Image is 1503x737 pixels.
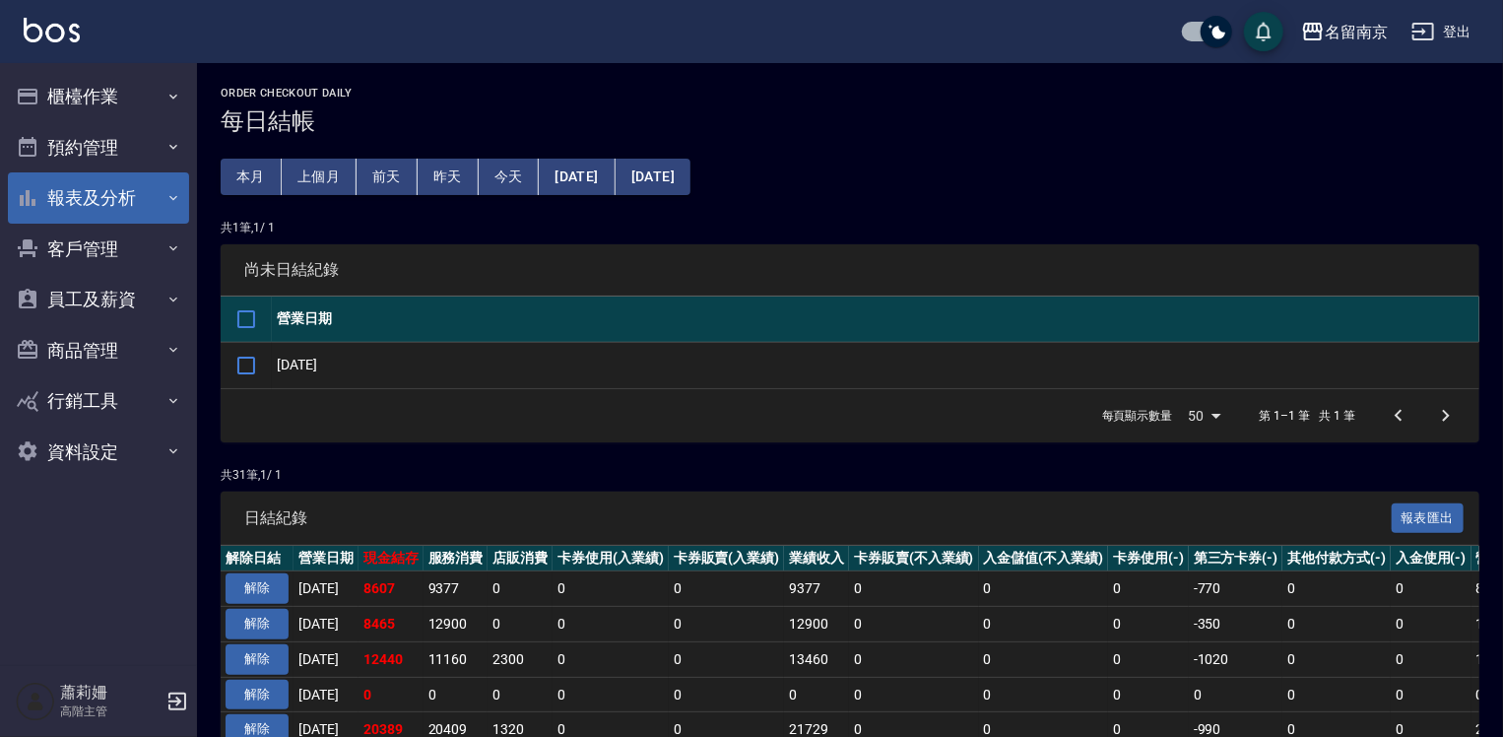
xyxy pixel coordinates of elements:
[849,546,979,571] th: 卡券販賣(不入業績)
[479,159,540,195] button: 今天
[424,641,489,677] td: 11160
[359,571,424,607] td: 8607
[616,159,690,195] button: [DATE]
[1282,571,1391,607] td: 0
[784,571,849,607] td: 9377
[1282,607,1391,642] td: 0
[221,546,294,571] th: 解除日結
[294,641,359,677] td: [DATE]
[1108,641,1189,677] td: 0
[849,607,979,642] td: 0
[1189,546,1283,571] th: 第三方卡券(-)
[424,546,489,571] th: 服務消費
[1189,677,1283,712] td: 0
[784,641,849,677] td: 13460
[424,677,489,712] td: 0
[418,159,479,195] button: 昨天
[539,159,615,195] button: [DATE]
[221,107,1479,135] h3: 每日結帳
[1108,677,1189,712] td: 0
[488,641,553,677] td: 2300
[294,571,359,607] td: [DATE]
[294,677,359,712] td: [DATE]
[8,274,189,325] button: 員工及薪資
[8,71,189,122] button: 櫃檯作業
[424,607,489,642] td: 12900
[784,546,849,571] th: 業績收入
[357,159,418,195] button: 前天
[221,87,1479,100] h2: Order checkout daily
[244,508,1392,528] span: 日結紀錄
[1282,677,1391,712] td: 0
[424,571,489,607] td: 9377
[1102,407,1173,425] p: 每頁顯示數量
[1282,546,1391,571] th: 其他付款方式(-)
[1392,503,1465,534] button: 報表匯出
[359,607,424,642] td: 8465
[849,641,979,677] td: 0
[849,571,979,607] td: 0
[669,677,785,712] td: 0
[8,325,189,376] button: 商品管理
[784,677,849,712] td: 0
[282,159,357,195] button: 上個月
[979,641,1109,677] td: 0
[1391,546,1471,571] th: 入金使用(-)
[849,677,979,712] td: 0
[669,546,785,571] th: 卡券販賣(入業績)
[1391,607,1471,642] td: 0
[979,571,1109,607] td: 0
[226,680,289,710] button: 解除
[553,677,669,712] td: 0
[1391,677,1471,712] td: 0
[221,159,282,195] button: 本月
[359,546,424,571] th: 現金結存
[1282,641,1391,677] td: 0
[16,682,55,721] img: Person
[784,607,849,642] td: 12900
[294,546,359,571] th: 營業日期
[1244,12,1283,51] button: save
[272,342,1479,388] td: [DATE]
[979,607,1109,642] td: 0
[8,172,189,224] button: 報表及分析
[488,607,553,642] td: 0
[669,607,785,642] td: 0
[60,703,161,720] p: 高階主管
[1404,14,1479,50] button: 登出
[1108,546,1189,571] th: 卡券使用(-)
[1391,641,1471,677] td: 0
[60,683,161,703] h5: 蕭莉姍
[226,609,289,639] button: 解除
[294,607,359,642] td: [DATE]
[1325,20,1388,44] div: 名留南京
[244,260,1456,280] span: 尚未日結紀錄
[359,641,424,677] td: 12440
[359,677,424,712] td: 0
[553,546,669,571] th: 卡券使用(入業績)
[1189,607,1283,642] td: -350
[1391,571,1471,607] td: 0
[1108,571,1189,607] td: 0
[8,375,189,427] button: 行銷工具
[8,427,189,478] button: 資料設定
[979,546,1109,571] th: 入金儲值(不入業績)
[1108,607,1189,642] td: 0
[8,122,189,173] button: 預約管理
[8,224,189,275] button: 客戶管理
[1189,641,1283,677] td: -1020
[669,571,785,607] td: 0
[1189,571,1283,607] td: -770
[553,571,669,607] td: 0
[979,677,1109,712] td: 0
[1181,389,1228,442] div: 50
[553,607,669,642] td: 0
[488,571,553,607] td: 0
[24,18,80,42] img: Logo
[1392,507,1465,526] a: 報表匯出
[488,546,553,571] th: 店販消費
[669,641,785,677] td: 0
[488,677,553,712] td: 0
[221,219,1479,236] p: 共 1 筆, 1 / 1
[1260,407,1355,425] p: 第 1–1 筆 共 1 筆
